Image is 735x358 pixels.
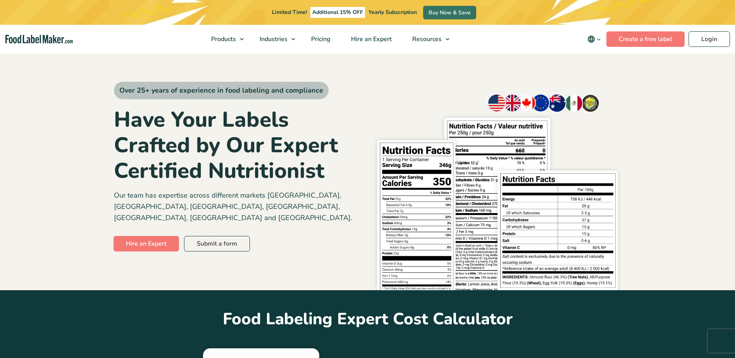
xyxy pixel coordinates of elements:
[257,35,288,43] span: Industries
[184,236,250,251] a: Submit a form
[201,25,248,53] a: Products
[114,107,362,184] h1: Have Your Labels Crafted by Our Expert Certified Nutritionist
[606,31,685,47] a: Create a free label
[410,35,442,43] span: Resources
[349,35,392,43] span: Hire an Expert
[309,35,331,43] span: Pricing
[209,35,237,43] span: Products
[368,9,417,16] span: Yearly Subscription
[114,236,179,251] a: Hire an Expert
[114,82,329,99] span: Over 25+ years of experience in food labeling and compliance
[423,6,476,19] a: Buy Now & Save
[689,31,730,47] a: Login
[402,25,453,53] a: Resources
[250,25,299,53] a: Industries
[310,7,365,18] span: Additional 15% OFF
[114,290,621,330] h2: Food Labeling Expert Cost Calculator
[301,25,339,53] a: Pricing
[114,190,362,223] p: Our team has expertise across different markets [GEOGRAPHIC_DATA], [GEOGRAPHIC_DATA], [GEOGRAPHIC...
[272,9,307,16] span: Limited Time!
[341,25,400,53] a: Hire an Expert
